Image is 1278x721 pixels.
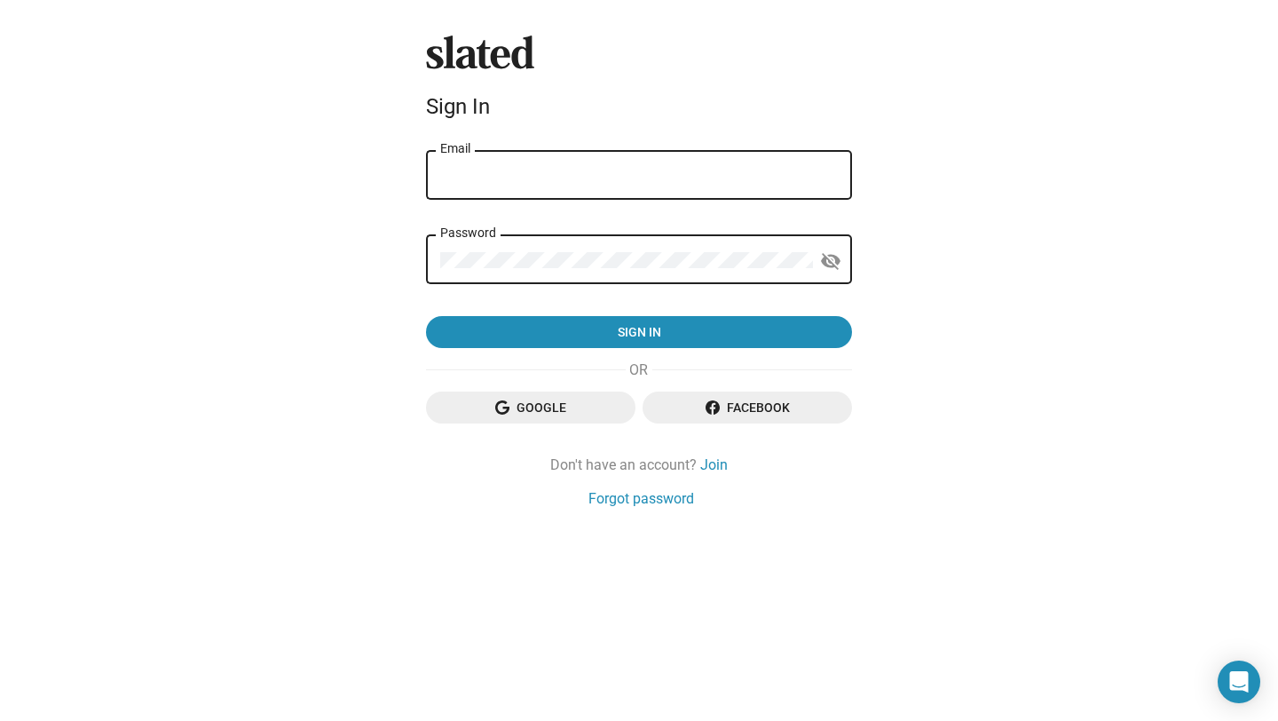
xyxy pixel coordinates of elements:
div: Sign In [426,94,852,119]
a: Join [700,456,728,474]
button: Google [426,392,635,424]
sl-branding: Sign In [426,36,852,126]
span: Facebook [657,392,838,424]
mat-icon: visibility_off [820,248,841,275]
div: Don't have an account? [426,456,852,474]
span: Sign in [440,316,838,348]
button: Sign in [426,316,852,348]
button: Show password [813,243,848,279]
div: Open Intercom Messenger [1218,661,1260,703]
button: Facebook [643,392,852,424]
span: Google [440,392,621,424]
a: Forgot password [588,489,694,508]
